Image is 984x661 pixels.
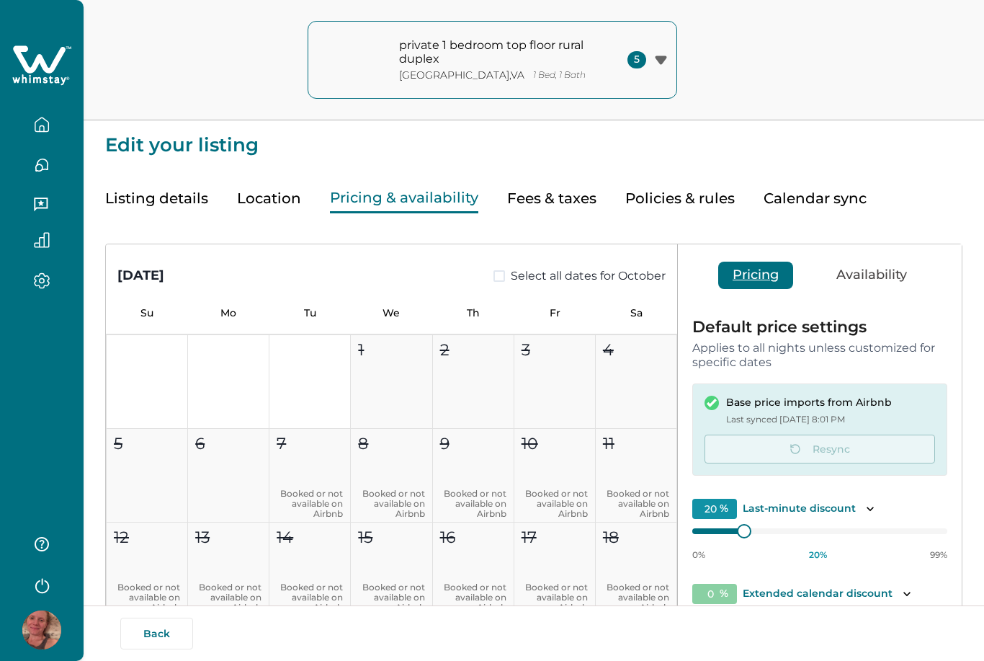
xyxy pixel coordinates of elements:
button: 14Booked or not available on Airbnb [269,523,351,616]
p: private 1 bedroom top floor rural duplex [399,38,594,66]
p: We [351,307,432,319]
p: Extended calendar discount [743,587,893,601]
button: 15Booked or not available on Airbnb [351,523,432,616]
p: 9 [440,432,449,456]
p: 17 [522,525,537,549]
p: 11 [603,432,614,456]
span: 5 [627,51,646,68]
button: 9Booked or not available on Airbnb [433,429,514,523]
p: 1 Bed, 1 Bath [533,70,586,81]
button: property-coverprivate 1 bedroom top floor rural duplex[GEOGRAPHIC_DATA],VA1 Bed, 1 Bath5 [308,21,677,99]
p: Booked or not available on Airbnb [522,489,588,519]
p: 20 % [809,549,827,561]
button: Fees & taxes [507,184,596,213]
p: 99% [930,549,947,561]
p: 0% [692,549,705,561]
p: Booked or not available on Airbnb [358,489,424,519]
div: [DATE] [117,266,164,285]
img: property-cover [318,31,390,89]
p: Booked or not available on Airbnb [114,582,180,613]
p: 18 [603,525,619,549]
button: Calendar sync [764,184,867,213]
p: Last synced [DATE] 8:01 PM [726,412,892,427]
p: Default price settings [692,319,947,335]
button: Pricing [718,262,793,289]
button: Toggle description [898,585,916,603]
p: Fr [514,307,595,319]
p: Booked or not available on Airbnb [440,582,506,613]
p: Applies to all nights unless customized for specific dates [692,341,947,369]
button: Pricing & availability [330,184,478,213]
p: Tu [269,307,351,319]
button: 13Booked or not available on Airbnb [188,523,269,616]
p: Booked or not available on Airbnb [440,489,506,519]
button: Listing details [105,184,208,213]
button: Back [120,618,193,649]
button: Resync [705,435,935,463]
button: 12Booked or not available on Airbnb [107,523,188,616]
button: 18Booked or not available on Airbnb [596,523,677,616]
p: Su [106,307,187,319]
p: Booked or not available on Airbnb [277,489,343,519]
p: Mo [187,307,269,319]
button: 8Booked or not available on Airbnb [351,429,432,523]
p: 16 [440,525,455,549]
button: Policies & rules [625,184,735,213]
p: Th [432,307,514,319]
button: Toggle description [862,500,879,518]
p: Booked or not available on Airbnb [195,582,261,613]
p: Base price imports from Airbnb [726,396,892,410]
p: Edit your listing [105,120,962,155]
img: Whimstay Host [22,611,61,649]
p: 12 [114,525,129,549]
button: 17Booked or not available on Airbnb [514,523,596,616]
p: 13 [195,525,210,549]
p: 7 [277,432,286,456]
p: Booked or not available on Airbnb [522,582,588,613]
p: Sa [596,307,677,319]
span: Select all dates for October [511,267,666,285]
p: Booked or not available on Airbnb [358,582,424,613]
p: Booked or not available on Airbnb [603,489,669,519]
p: [GEOGRAPHIC_DATA] , VA [399,69,524,81]
button: 10Booked or not available on Airbnb [514,429,596,523]
p: 10 [522,432,538,456]
p: Booked or not available on Airbnb [277,582,343,613]
p: 8 [358,432,368,456]
button: Location [237,184,301,213]
button: 11Booked or not available on Airbnb [596,429,677,523]
p: 14 [277,525,293,549]
button: 7Booked or not available on Airbnb [269,429,351,523]
p: Last-minute discount [743,502,856,516]
button: Availability [822,262,921,289]
p: Booked or not available on Airbnb [603,582,669,613]
p: 15 [358,525,372,549]
button: 16Booked or not available on Airbnb [433,523,514,616]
